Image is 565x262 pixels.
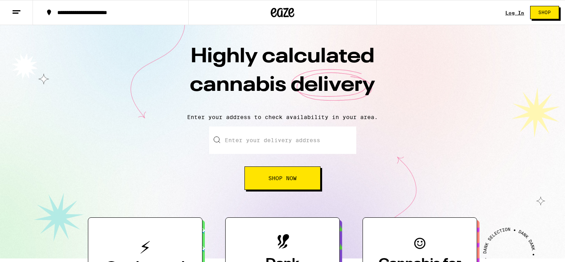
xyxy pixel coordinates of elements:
[505,10,524,15] a: Log In
[145,43,420,108] h1: Highly calculated cannabis delivery
[8,114,557,120] p: Enter your address to check availability in your area.
[538,10,551,15] span: Shop
[524,6,565,19] a: Shop
[209,126,356,154] input: Enter your delivery address
[244,166,321,190] button: Shop Now
[268,175,297,181] span: Shop Now
[530,6,559,19] button: Shop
